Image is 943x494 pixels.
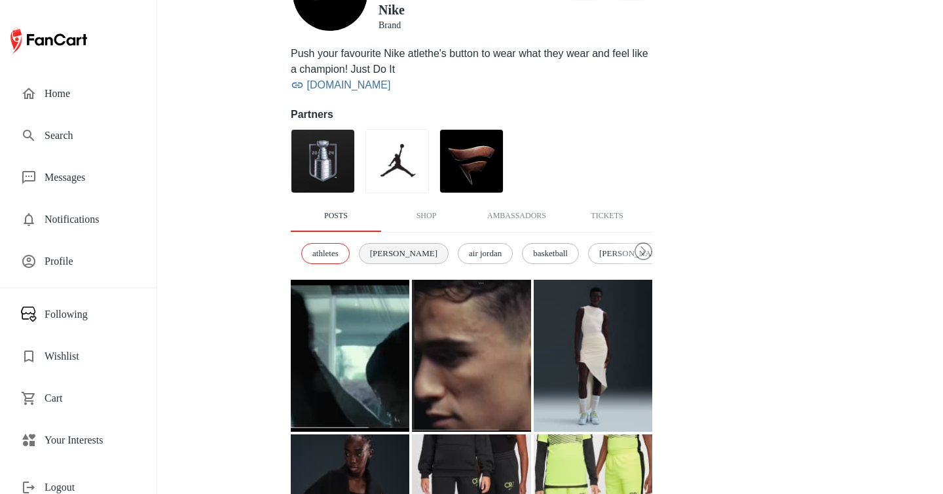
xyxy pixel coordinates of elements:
span: basketball [526,247,575,260]
div: Profile [10,246,146,277]
img: 9063fb5cc0-70f9-11ef-8069-213eeceee794.jpg [439,129,504,193]
a: [DOMAIN_NAME] [306,77,390,93]
span: air jordan [462,247,509,260]
div: air jordan [458,243,513,264]
img: post image [291,280,409,432]
span: Your Interests [45,432,136,448]
img: FanCart logo [10,25,87,56]
div: Wishlist [10,341,146,372]
img: post image [412,280,530,432]
div: Your Interests [10,425,146,456]
h3: Nike [379,3,405,18]
button: Ambassadors [471,200,562,232]
h6: Brand [379,18,405,33]
button: Shop [381,200,471,232]
span: [PERSON_NAME] [592,247,674,260]
div: Home [10,78,146,109]
span: Home [45,86,136,102]
div: Following [10,299,146,330]
div: Notifications [10,204,146,235]
div: Messages [10,162,146,193]
span: Notifications [45,212,136,227]
span: Profile [45,254,136,269]
div: basketball [522,243,579,264]
button: Tickets [562,200,652,232]
div: [PERSON_NAME] [359,243,449,264]
button: Posts [291,200,381,232]
span: Cart [45,390,136,406]
div: Push your favourite Nike atlethe's button to wear what they wear and feel like a champion! Just D... [291,46,652,77]
div: Cart [10,383,146,414]
div: Search [10,120,146,151]
img: 968cd214e0-1816-11ef-aacc-f7b0515c1b2d.jpg [291,129,355,193]
h4: Partners [291,107,652,123]
div: athletes [301,243,350,264]
img: 89fde80fc0-def2-11ee-b058-731d97ce605b.jpg [365,129,430,193]
div: [PERSON_NAME] [588,243,678,264]
span: athletes [305,247,346,260]
span: Wishlist [45,349,136,364]
img: post image [534,280,652,432]
span: Messages [45,170,136,185]
span: [PERSON_NAME] [363,247,445,260]
span: Following [45,307,136,322]
span: Search [45,128,136,143]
